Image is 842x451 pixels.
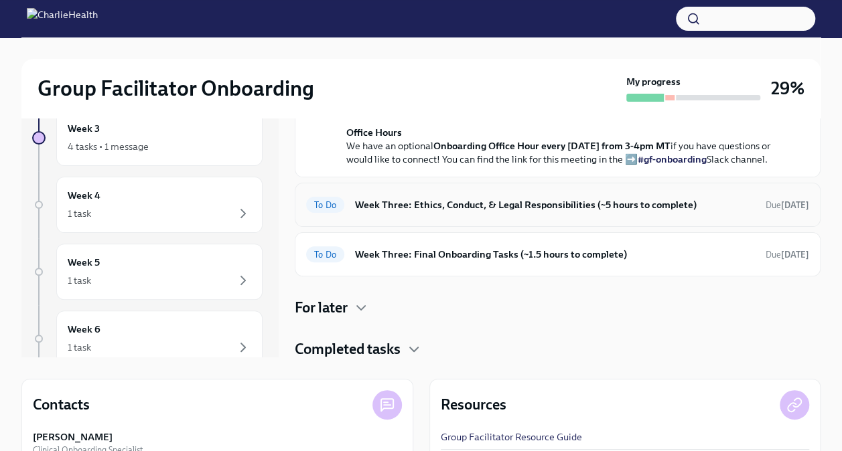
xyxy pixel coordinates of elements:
[433,140,671,152] strong: Onboarding Office Hour every [DATE] from 3-4pm MT
[32,177,263,233] a: Week 41 task
[68,322,100,337] h6: Week 6
[771,76,804,100] h3: 29%
[441,395,506,415] h4: Resources
[295,298,348,318] h4: For later
[766,248,809,261] span: September 6th, 2025 09:00
[32,110,263,166] a: Week 34 tasks • 1 message
[295,339,821,359] div: Completed tasks
[33,395,90,415] h4: Contacts
[27,8,98,29] img: CharlieHealth
[68,140,149,153] div: 4 tasks • 1 message
[68,341,91,354] div: 1 task
[32,310,263,367] a: Week 61 task
[346,126,402,139] strong: Office Hours
[781,200,809,210] strong: [DATE]
[68,121,100,136] h6: Week 3
[766,250,809,260] span: Due
[32,244,263,300] a: Week 51 task
[781,250,809,260] strong: [DATE]
[68,255,100,270] h6: Week 5
[38,75,314,102] h2: Group Facilitator Onboarding
[306,250,344,260] span: To Do
[68,188,100,203] h6: Week 4
[295,339,401,359] h4: Completed tasks
[68,274,91,287] div: 1 task
[68,207,91,220] div: 1 task
[441,430,582,444] a: Group Facilitator Resource Guide
[346,126,788,166] p: We have an optional if you have questions or would like to connect! You can find the link for thi...
[355,247,755,262] h6: Week Three: Final Onboarding Tasks (~1.5 hours to complete)
[295,298,821,318] div: For later
[306,200,344,210] span: To Do
[306,244,809,265] a: To DoWeek Three: Final Onboarding Tasks (~1.5 hours to complete)Due[DATE]
[33,430,113,444] strong: [PERSON_NAME]
[766,199,809,211] span: September 8th, 2025 09:00
[306,194,809,215] a: To DoWeek Three: Ethics, Conduct, & Legal Responsibilities (~5 hours to complete)Due[DATE]
[355,197,755,212] h6: Week Three: Ethics, Conduct, & Legal Responsibilities (~5 hours to complete)
[626,75,681,88] strong: My progress
[638,153,707,165] a: #gf-onboarding
[766,200,809,210] span: Due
